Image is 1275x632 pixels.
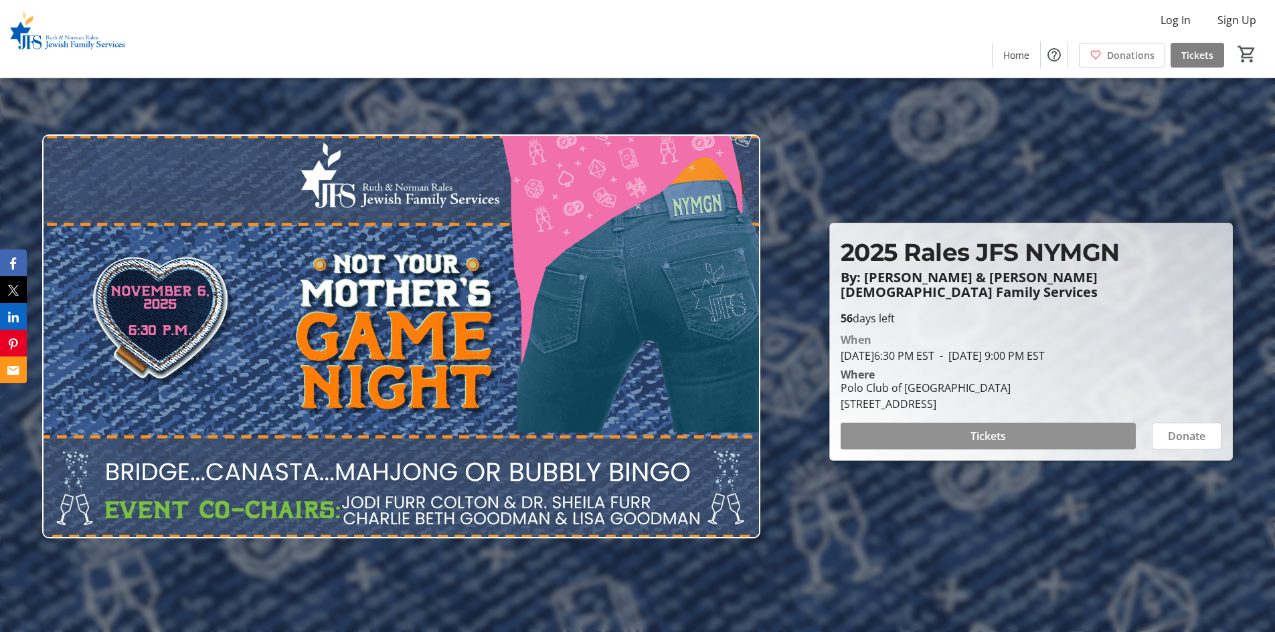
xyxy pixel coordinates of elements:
span: Home [1003,48,1029,62]
a: Donations [1079,43,1165,68]
div: Polo Club of [GEOGRAPHIC_DATA] [841,380,1011,396]
div: [STREET_ADDRESS] [841,396,1011,412]
span: [DATE] 6:30 PM EST [841,348,934,363]
span: Sign Up [1217,12,1256,28]
span: Tickets [970,428,1006,444]
span: Donations [1107,48,1155,62]
span: 2025 Rales JFS NYMGN [841,237,1120,267]
button: Log In [1150,9,1201,31]
div: When [841,332,871,348]
span: [DATE] 9:00 PM EST [934,348,1045,363]
span: Log In [1161,12,1191,28]
img: Ruth & Norman Rales Jewish Family Services's Logo [8,5,127,72]
div: Where [841,369,875,380]
span: Tickets [1181,48,1213,62]
button: Donate [1152,423,1221,449]
img: Campaign CTA Media Photo [42,134,760,538]
span: 56 [841,311,853,326]
button: Cart [1235,42,1259,66]
a: Tickets [1171,43,1224,68]
button: Help [1041,41,1068,68]
button: Sign Up [1207,9,1267,31]
span: Donate [1168,428,1205,444]
p: days left [841,310,1221,326]
span: - [934,348,948,363]
p: By: [PERSON_NAME] & [PERSON_NAME] [DEMOGRAPHIC_DATA] Family Services [841,270,1221,300]
a: Home [993,43,1040,68]
button: Tickets [841,423,1136,449]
